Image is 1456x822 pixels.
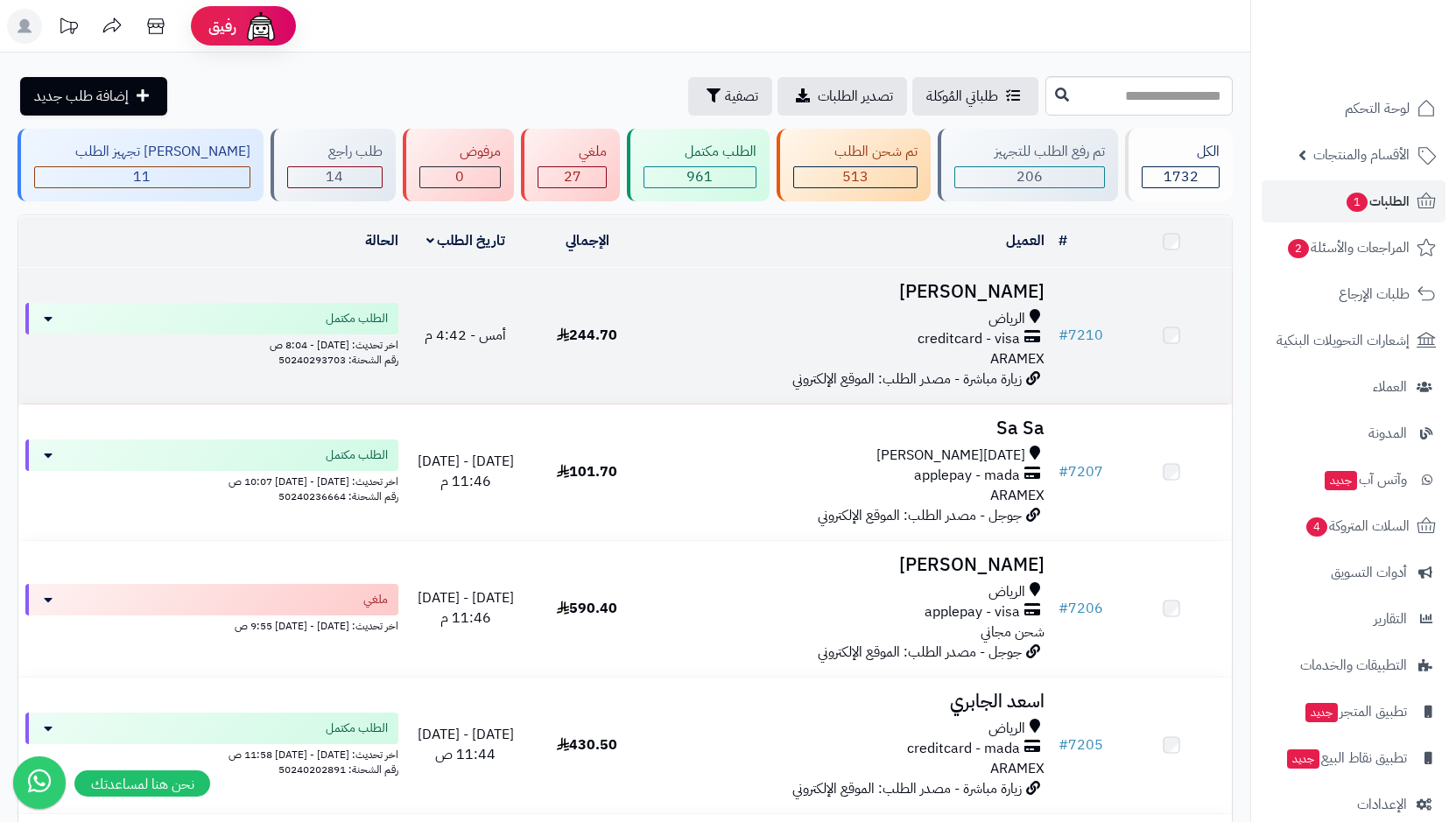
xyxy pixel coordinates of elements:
a: ملغي 27 [517,129,623,201]
div: [PERSON_NAME] تجهيز الطلب [34,142,250,162]
span: 4 [1306,517,1327,537]
a: وآتس آبجديد [1262,459,1445,501]
div: اخر تحديث: [DATE] - [DATE] 11:58 ص [25,744,398,762]
span: طلبات الإرجاع [1339,282,1410,306]
span: العملاء [1373,375,1407,399]
span: [DATE] - [DATE] 11:44 ص [418,724,514,765]
button: تصفية [688,77,772,116]
a: المراجعات والأسئلة2 [1262,227,1445,269]
div: الطلب مكتمل [644,142,756,162]
span: رقم الشحنة: 50240236664 [278,488,398,504]
span: الأقسام والمنتجات [1313,143,1410,167]
span: 101.70 [557,461,617,482]
a: [PERSON_NAME] تجهيز الطلب 11 [14,129,267,201]
a: #7205 [1059,734,1103,755]
span: المراجعات والأسئلة [1286,235,1410,260]
span: 961 [686,166,713,187]
span: 1 [1347,193,1368,212]
a: طلباتي المُوكلة [912,77,1038,116]
span: رقم الشحنة: 50240293703 [278,352,398,368]
a: الكل1732 [1122,129,1236,201]
div: الكل [1142,142,1220,162]
a: المدونة [1262,412,1445,454]
span: الرياض [988,582,1025,602]
span: التطبيقات والخدمات [1300,653,1407,678]
span: الطلب مكتمل [326,310,388,327]
h3: [PERSON_NAME] [655,555,1045,575]
span: زيارة مباشرة - مصدر الطلب: الموقع الإلكتروني [792,369,1022,390]
span: رقم الشحنة: 50240202891 [278,762,398,777]
a: العملاء [1262,366,1445,408]
span: وآتس آب [1323,467,1407,492]
span: applepay - mada [914,466,1020,486]
span: ARAMEX [990,348,1045,369]
div: طلب راجع [287,142,383,162]
div: تم رفع الطلب للتجهيز [954,142,1106,162]
a: إشعارات التحويلات البنكية [1262,320,1445,362]
a: تطبيق المتجرجديد [1262,691,1445,733]
span: الرياض [988,309,1025,329]
span: رفيق [208,16,236,37]
a: تم رفع الطلب للتجهيز 206 [934,129,1122,201]
span: 27 [564,166,581,187]
a: #7206 [1059,598,1103,619]
span: 11 [133,166,151,187]
div: اخر تحديث: [DATE] - [DATE] 10:07 ص [25,471,398,489]
a: طلب راجع 14 [267,129,399,201]
span: # [1059,461,1068,482]
div: 513 [794,167,917,187]
span: جوجل - مصدر الطلب: الموقع الإلكتروني [818,505,1022,526]
span: إضافة طلب جديد [34,86,129,107]
span: الرياض [988,719,1025,739]
a: الطلبات1 [1262,180,1445,222]
div: 11 [35,167,250,187]
a: تاريخ الطلب [426,230,506,251]
span: # [1059,325,1068,346]
div: 206 [955,167,1105,187]
a: # [1059,230,1067,251]
span: 244.70 [557,325,617,346]
span: 590.40 [557,598,617,619]
a: الإجمالي [566,230,609,251]
a: إضافة طلب جديد [20,77,167,116]
a: العميل [1006,230,1045,251]
a: التقارير [1262,598,1445,640]
div: اخر تحديث: [DATE] - [DATE] 9:55 ص [25,615,398,634]
a: لوحة التحكم [1262,88,1445,130]
div: 14 [288,167,382,187]
span: 14 [326,166,343,187]
div: 0 [420,167,501,187]
span: ملغي [363,591,388,608]
span: creditcard - visa [918,329,1020,349]
a: تطبيق نقاط البيعجديد [1262,737,1445,779]
a: الحالة [365,230,398,251]
span: 2 [1288,239,1309,258]
div: مرفوض [419,142,502,162]
span: الطلبات [1345,189,1410,214]
h3: Sa Sa [655,418,1045,439]
a: طلبات الإرجاع [1262,273,1445,315]
span: إشعارات التحويلات البنكية [1277,328,1410,353]
span: [DATE][PERSON_NAME] [876,446,1025,466]
span: creditcard - mada [907,739,1020,759]
h3: [PERSON_NAME] [655,282,1045,302]
a: السلات المتروكة4 [1262,505,1445,547]
span: لوحة التحكم [1345,96,1410,121]
span: تطبيق المتجر [1304,699,1407,724]
div: 961 [644,167,756,187]
span: السلات المتروكة [1305,514,1410,538]
span: 430.50 [557,734,617,755]
span: 206 [1016,166,1043,187]
span: [DATE] - [DATE] 11:46 م [418,451,514,492]
span: 0 [455,166,464,187]
a: تم شحن الطلب 513 [773,129,934,201]
span: 1732 [1164,166,1199,187]
span: applepay - visa [925,602,1020,622]
a: تحديثات المنصة [46,9,90,48]
div: ملغي [538,142,607,162]
span: الطلب مكتمل [326,720,388,737]
span: 513 [842,166,869,187]
span: التقارير [1374,607,1407,631]
span: جديد [1325,471,1357,490]
a: التطبيقات والخدمات [1262,644,1445,686]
